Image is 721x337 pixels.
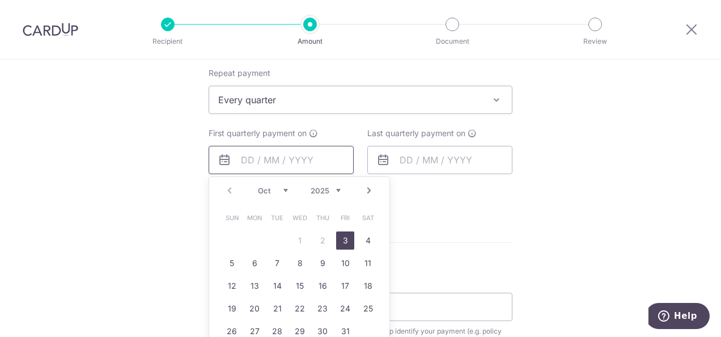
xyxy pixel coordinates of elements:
a: 13 [245,277,264,295]
span: Saturday [359,209,377,227]
span: Last quarterly payment on [367,128,465,139]
a: 7 [268,254,286,272]
a: 15 [291,277,309,295]
span: Tuesday [268,209,286,227]
a: 4 [359,231,377,250]
p: Recipient [126,36,210,47]
a: 19 [223,300,241,318]
span: Wednesday [291,209,309,227]
p: Document [410,36,494,47]
a: 20 [245,300,264,318]
a: 3 [336,231,354,250]
span: Sunday [223,209,241,227]
p: Review [553,36,637,47]
span: First quarterly payment on [209,128,307,139]
a: 12 [223,277,241,295]
a: 8 [291,254,309,272]
a: Next [362,184,376,197]
input: DD / MM / YYYY [209,146,354,174]
a: 9 [313,254,332,272]
a: 16 [313,277,332,295]
iframe: Opens a widget where you can find more information [648,303,710,331]
a: 25 [359,300,377,318]
input: DD / MM / YYYY [367,146,512,174]
a: 5 [223,254,241,272]
a: 22 [291,300,309,318]
a: 21 [268,300,286,318]
span: Thursday [313,209,332,227]
label: Repeat payment [209,68,270,79]
img: CardUp [23,23,78,36]
span: Monday [245,209,264,227]
span: Every quarter [209,86,512,114]
a: 18 [359,277,377,295]
a: 14 [268,277,286,295]
a: 11 [359,254,377,272]
span: Friday [336,209,354,227]
span: Every quarter [209,86,512,113]
a: 23 [313,300,332,318]
p: Amount [268,36,352,47]
a: 24 [336,300,354,318]
a: 6 [245,254,264,272]
a: 10 [336,254,354,272]
a: 17 [336,277,354,295]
